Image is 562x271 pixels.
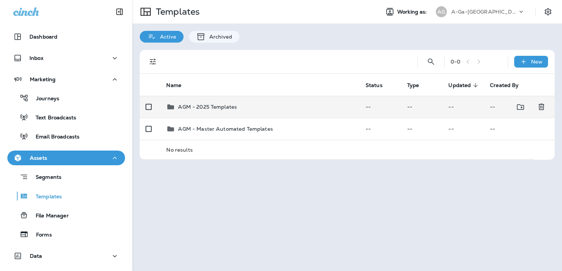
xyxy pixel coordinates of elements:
[490,82,528,88] span: Created By
[28,213,69,220] p: File Manager
[28,134,79,141] p: Email Broadcasts
[109,4,130,19] button: Collapse Sidebar
[366,82,392,88] span: Status
[7,188,125,204] button: Templates
[153,6,200,17] p: Templates
[360,96,401,118] td: --
[178,104,237,110] p: AGM - 2025 Templates
[531,59,543,65] p: New
[7,90,125,106] button: Journeys
[28,194,62,200] p: Templates
[407,82,419,88] span: Type
[28,115,76,122] p: Text Broadcasts
[424,54,438,69] button: Search Templates
[7,249,125,263] button: Data
[513,100,528,115] button: Move to folder
[397,9,428,15] span: Working as:
[7,129,125,144] button: Email Broadcasts
[436,6,447,17] div: AG
[166,82,181,88] span: Name
[407,82,429,88] span: Type
[7,29,125,44] button: Dashboard
[360,118,401,140] td: --
[166,82,191,88] span: Name
[484,96,534,118] td: --
[146,54,160,69] button: Filters
[29,55,43,61] p: Inbox
[30,76,56,82] p: Marketing
[28,174,61,181] p: Segments
[7,169,125,185] button: Segments
[401,118,443,140] td: --
[156,34,176,40] p: Active
[451,59,460,65] div: 0 - 0
[442,96,484,118] td: --
[7,51,125,65] button: Inbox
[448,82,480,88] span: Updated
[160,140,534,159] td: No results
[30,253,42,259] p: Data
[7,72,125,87] button: Marketing
[7,151,125,165] button: Assets
[7,207,125,223] button: File Manager
[178,126,273,132] p: AGM - Master Automated Templates
[484,118,555,140] td: --
[206,34,232,40] p: Archived
[448,82,471,88] span: Updated
[29,34,57,40] p: Dashboard
[442,118,484,140] td: --
[490,82,519,88] span: Created By
[29,95,59,102] p: Journeys
[29,232,52,239] p: Forms
[366,82,383,88] span: Status
[7,109,125,125] button: Text Broadcasts
[534,100,549,115] button: Delete
[451,9,517,15] p: A-Ga-[GEOGRAPHIC_DATA]
[541,5,555,18] button: Settings
[401,96,443,118] td: --
[7,227,125,242] button: Forms
[30,155,47,161] p: Assets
